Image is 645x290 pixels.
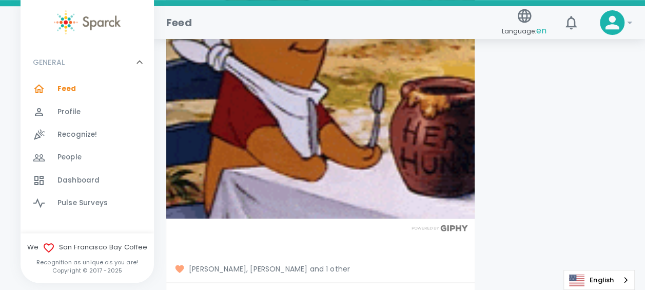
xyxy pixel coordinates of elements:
[564,270,634,289] a: English
[21,258,154,266] p: Recognition as unique as you are!
[502,24,546,38] span: Language:
[57,175,100,186] span: Dashboard
[57,152,82,162] span: People
[21,169,154,192] a: Dashboard
[536,25,546,37] span: en
[21,78,154,100] a: Feed
[57,198,108,208] span: Pulse Surveys
[57,107,81,117] span: Profile
[21,10,154,34] a: Sparck logo
[21,47,154,78] div: GENERAL
[21,123,154,146] a: Recognize!
[54,10,121,34] img: Sparck logo
[498,5,551,41] button: Language:en
[21,266,154,275] p: Copyright © 2017 - 2025
[21,101,154,123] a: Profile
[33,57,65,67] p: GENERAL
[21,78,154,219] div: GENERAL
[174,264,466,274] span: [PERSON_NAME], [PERSON_NAME] and 1 other
[21,192,154,214] a: Pulse Surveys
[57,84,76,94] span: Feed
[21,242,154,254] span: We San Francisco Bay Coffee
[21,146,154,169] a: People
[166,14,192,31] h1: Feed
[563,270,635,290] aside: Language selected: English
[409,225,471,231] img: Powered by GIPHY
[563,270,635,290] div: Language
[57,130,97,140] span: Recognize!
